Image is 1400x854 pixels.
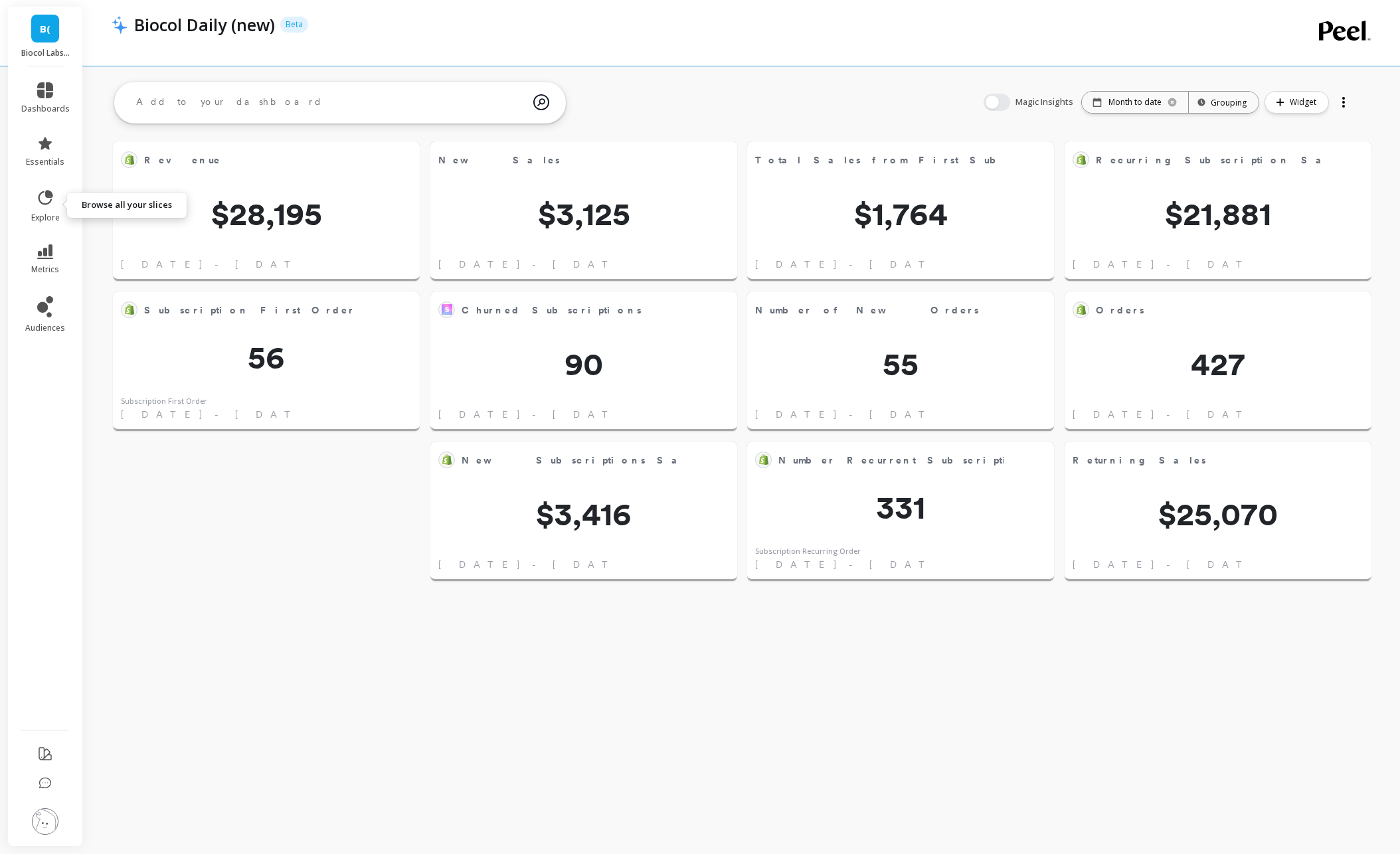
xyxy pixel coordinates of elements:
[747,198,1054,230] span: $1,764
[755,558,952,571] span: [DATE] - [DATE]
[113,198,420,230] span: $28,195
[430,198,737,230] span: $3,125
[747,348,1054,380] span: 55
[438,558,636,571] span: [DATE] - [DATE]
[25,323,65,333] span: audiences
[1096,301,1321,319] span: Orders
[1265,91,1329,114] button: Widget
[438,408,636,421] span: [DATE] - [DATE]
[21,48,70,58] p: Biocol Labs (US)
[1108,97,1162,108] p: Month to date
[755,153,1134,167] span: Total Sales from First Subscription Orders
[778,451,1004,470] span: Number Recurrent Subscription Orders
[533,84,549,120] img: magic search icon
[755,408,952,421] span: [DATE] - [DATE]
[144,151,369,169] span: Revenue
[462,303,642,317] span: Churned Subscriptions
[1015,96,1076,109] span: Magic Insights
[1201,96,1247,109] div: Grouping
[280,17,308,33] p: Beta
[430,498,737,530] span: $3,416
[144,153,221,167] span: Revenue
[1065,498,1371,530] span: $25,070
[438,151,687,169] span: New Sales
[113,341,420,373] span: 56
[1065,348,1371,380] span: 427
[31,213,60,223] span: explore
[438,258,636,271] span: [DATE] - [DATE]
[747,491,1054,523] span: 331
[32,808,58,835] img: profile picture
[40,21,50,37] span: B(
[112,15,128,34] img: header icon
[26,157,64,167] span: essentials
[438,153,560,167] span: New Sales
[755,546,861,557] div: Subscription Recurring Order
[755,258,952,271] span: [DATE] - [DATE]
[121,258,318,271] span: [DATE] - [DATE]
[755,151,1004,169] span: Total Sales from First Subscription Orders
[1073,451,1321,470] span: Returning Sales
[1096,303,1144,317] span: Orders
[430,348,737,380] span: 90
[462,454,704,468] span: New Subscriptions Sales
[121,408,318,421] span: [DATE] - [DATE]
[1096,151,1321,169] span: Recurring Subscription Sales
[134,13,275,36] p: Biocol Daily (new)
[1073,408,1270,421] span: [DATE] - [DATE]
[778,454,1092,468] span: Number Recurrent Subscription Orders
[1290,96,1320,109] span: Widget
[1073,258,1270,271] span: [DATE] - [DATE]
[31,264,59,275] span: metrics
[121,396,207,407] div: Subscription First Order
[144,301,369,319] span: Subscription First Order
[1065,198,1371,230] span: $21,881
[1096,153,1348,167] span: Recurring Subscription Sales
[1073,558,1270,571] span: [DATE] - [DATE]
[462,301,687,319] span: Churned Subscriptions
[21,104,70,114] span: dashboards
[462,451,687,470] span: New Subscriptions Sales
[144,303,355,317] span: Subscription First Order
[1073,454,1206,468] span: Returning Sales
[755,301,1004,319] span: Number of New Orders
[755,303,979,317] span: Number of New Orders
